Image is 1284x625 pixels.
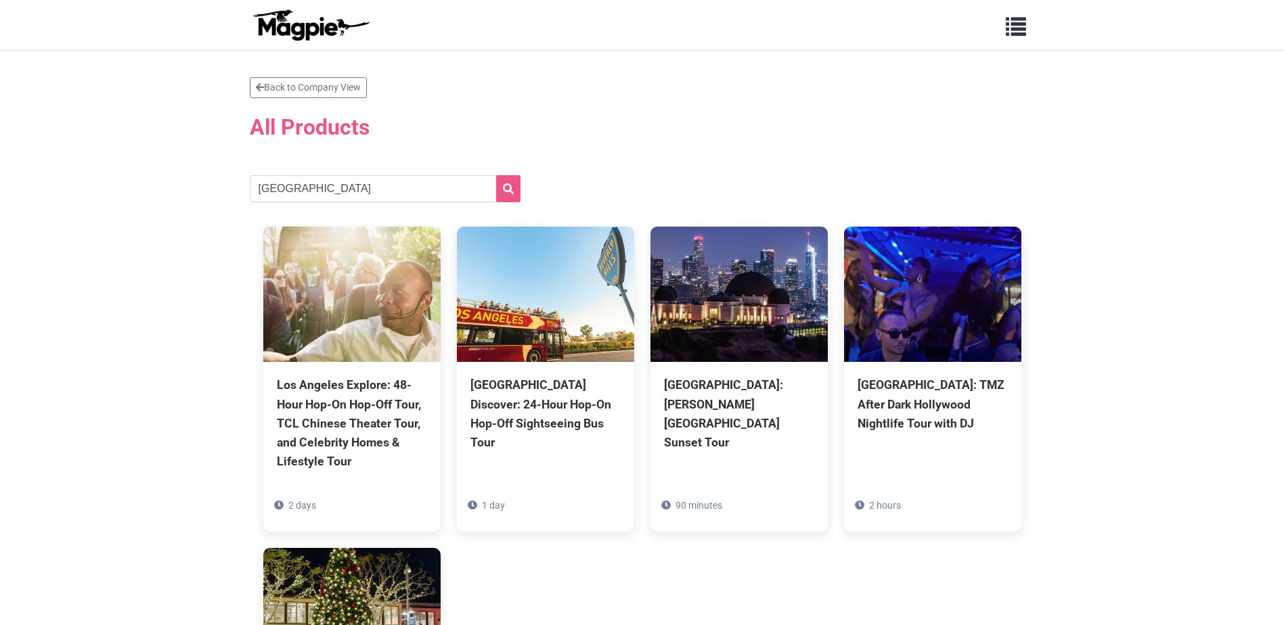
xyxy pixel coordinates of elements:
[250,175,521,202] input: Search products...
[650,227,828,513] a: [GEOGRAPHIC_DATA]: [PERSON_NAME][GEOGRAPHIC_DATA] Sunset Tour 90 minutes
[250,106,1035,148] h2: All Products
[844,227,1021,362] img: Los Angeles: TMZ After Dark Hollywood Nightlife Tour with DJ
[858,375,1008,432] div: [GEOGRAPHIC_DATA]: TMZ After Dark Hollywood Nightlife Tour with DJ
[457,227,634,362] img: Los Angeles Discover: 24-Hour Hop-On Hop-Off Sightseeing Bus Tour
[263,227,441,532] a: Los Angeles Explore: 48-Hour Hop-On Hop-Off Tour, TCL Chinese Theater Tour, and Celebrity Homes &...
[288,500,316,511] span: 2 days
[470,375,621,452] div: [GEOGRAPHIC_DATA] Discover: 24-Hour Hop-On Hop-Off Sightseeing Bus Tour
[277,375,427,471] div: Los Angeles Explore: 48-Hour Hop-On Hop-Off Tour, TCL Chinese Theater Tour, and Celebrity Homes &...
[664,375,814,452] div: [GEOGRAPHIC_DATA]: [PERSON_NAME][GEOGRAPHIC_DATA] Sunset Tour
[263,227,441,362] img: Los Angeles Explore: 48-Hour Hop-On Hop-Off Tour, TCL Chinese Theater Tour, and Celebrity Homes &...
[844,227,1021,493] a: [GEOGRAPHIC_DATA]: TMZ After Dark Hollywood Nightlife Tour with DJ 2 hours
[869,500,901,511] span: 2 hours
[250,77,367,98] a: Back to Company View
[457,227,634,513] a: [GEOGRAPHIC_DATA] Discover: 24-Hour Hop-On Hop-Off Sightseeing Bus Tour 1 day
[250,9,372,41] img: logo-ab69f6fb50320c5b225c76a69d11143b.png
[650,227,828,362] img: Los Angeles: Griffith Observatory Sunset Tour
[482,500,505,511] span: 1 day
[676,500,722,511] span: 90 minutes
